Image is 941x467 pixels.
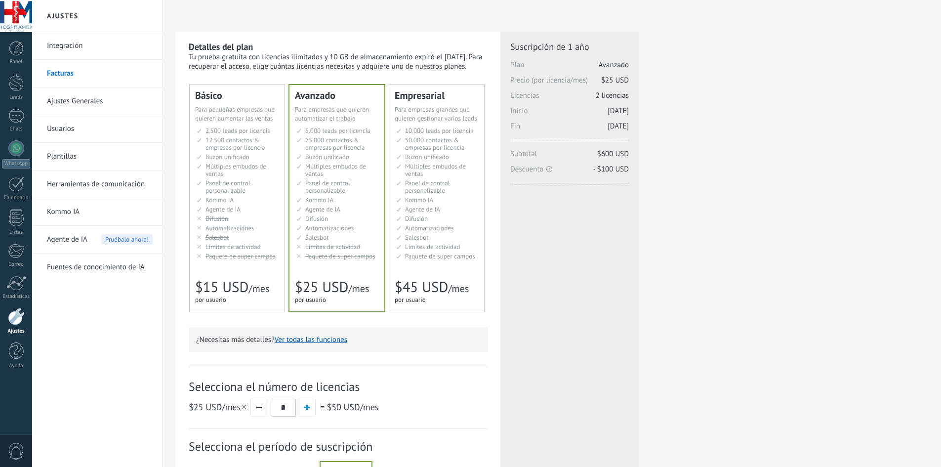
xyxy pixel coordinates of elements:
span: 12.500 contactos & empresas por licencia [205,136,265,152]
span: Buzón unificado [305,153,349,161]
li: Fuentes de conocimiento de IA [32,254,163,281]
div: Avanzado [295,90,379,100]
li: Plantillas [32,143,163,170]
span: Múltiples embudos de ventas [205,162,266,178]
div: Básico [195,90,279,100]
span: Paquete de super campos [405,252,475,260]
span: Precio (por licencia/mes) [510,76,629,91]
span: Kommo IA [205,196,234,204]
span: Avanzado [599,60,629,70]
span: Subtotal [510,149,629,165]
li: Kommo IA [32,198,163,226]
span: [DATE] [608,122,629,131]
span: por usuario [295,296,326,304]
p: ¿Necesitas más detalles? [196,335,481,344]
span: /mes [448,282,469,295]
span: Múltiples embudos de ventas [405,162,466,178]
li: Agente de IA [32,226,163,254]
span: Agente de IA [405,205,440,213]
div: Calendario [2,195,31,201]
span: /mes [348,282,369,295]
div: Ayuda [2,363,31,369]
span: Kommo IA [305,196,333,204]
div: Estadísticas [2,294,31,300]
span: /mes [327,401,378,413]
span: Pruébalo ahora! [101,234,153,245]
span: Límites de actividad [405,243,460,251]
span: 50.000 contactos & empresas por licencia [405,136,464,152]
span: Automatizaciónes [205,224,254,232]
button: Ver todas las funciones [275,335,347,344]
span: por usuario [195,296,226,304]
span: [DATE] [608,106,629,116]
span: Automatizaciónes [405,224,454,232]
div: Empresarial [395,90,479,100]
span: Inicio [510,106,629,122]
li: Usuarios [32,115,163,143]
span: 10.000 leads por licencia [405,127,474,135]
span: Fin [510,122,629,137]
li: Ajustes Generales [32,87,163,115]
a: Agente de IA Pruébalo ahora! [47,226,153,254]
a: Facturas [47,60,153,87]
span: Múltiples embudos de ventas [305,162,366,178]
span: $25 USD [601,76,629,85]
span: Difusión [205,214,228,223]
div: Ajustes [2,328,31,335]
span: Agente de IA [205,205,241,213]
span: Límites de actividad [205,243,261,251]
li: Herramientas de comunicación [32,170,163,198]
span: Kommo IA [405,196,433,204]
span: Suscripción de 1 año [510,41,629,52]
div: Leads [2,94,31,101]
span: $600 USD [597,149,629,159]
span: - $100 USD [593,165,629,174]
a: Integración [47,32,153,60]
span: Agente de IA [305,205,340,213]
span: = [320,401,325,413]
span: $25 USD [295,278,348,297]
span: Límites de actividad [305,243,361,251]
a: Usuarios [47,115,153,143]
div: Chats [2,126,31,132]
span: Para pequeñas empresas que quieren aumentar las ventas [195,105,275,123]
a: Plantillas [47,143,153,170]
span: Selecciona el número de licencias [189,379,488,394]
span: Descuento [510,165,629,174]
span: Panel de control personalizable [405,179,450,195]
span: 25.000 contactos & empresas por licencia [305,136,365,152]
span: Buzón unificado [205,153,249,161]
a: Herramientas de comunicación [47,170,153,198]
div: Tu prueba gratuita con licencias ilimitados y 10 GB de almacenamiento expiró el [DATE]. Para recu... [189,52,488,71]
span: Para empresas que quieren automatizar el trabajo [295,105,369,123]
span: Panel de control personalizable [305,179,350,195]
span: /mes [189,401,248,413]
span: 2.500 leads por licencia [205,127,271,135]
span: Paquete de super campos [305,252,375,260]
span: Plan [510,60,629,76]
span: Selecciona el período de suscripción [189,439,488,454]
span: Difusión [405,214,428,223]
a: Fuentes de conocimiento de IA [47,254,153,281]
span: Buzón unificado [405,153,449,161]
span: 2 licencias [596,91,629,100]
span: Paquete de super campos [205,252,276,260]
span: Automatizaciónes [305,224,354,232]
a: Ajustes Generales [47,87,153,115]
div: Listas [2,229,31,236]
span: /mes [248,282,269,295]
span: $50 USD [327,401,360,413]
span: Agente de IA [47,226,87,254]
span: por usuario [395,296,426,304]
div: Correo [2,261,31,268]
span: Difusión [305,214,328,223]
span: Panel de control personalizable [205,179,250,195]
li: Integración [32,32,163,60]
div: WhatsApp [2,159,30,169]
span: Salesbot [405,233,429,242]
div: Panel [2,59,31,65]
li: Facturas [32,60,163,87]
span: Para empresas grandes que quieren gestionar varios leads [395,105,477,123]
span: Licencias [510,91,629,106]
a: Kommo IA [47,198,153,226]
